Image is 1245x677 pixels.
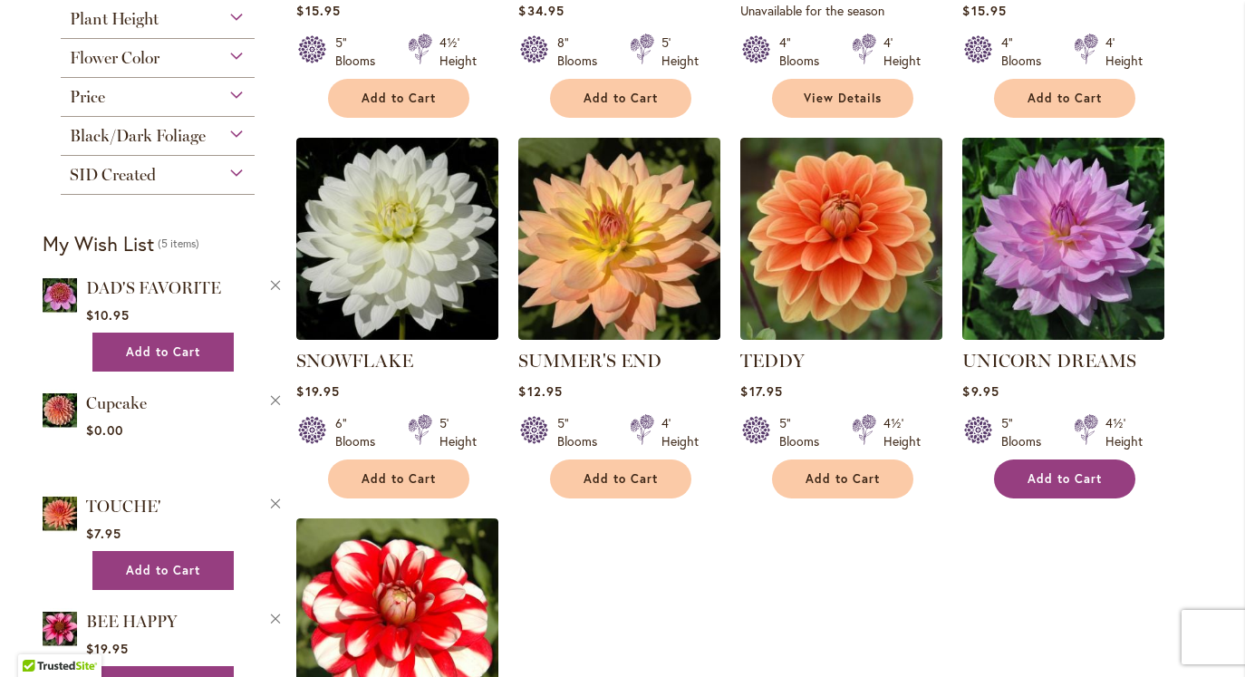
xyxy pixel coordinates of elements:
[43,608,77,653] a: BEE HAPPY
[43,230,154,256] strong: My Wish List
[740,350,805,372] a: TEDDY
[70,126,206,146] span: Black/Dark Foliage
[86,421,123,439] span: $0.00
[296,2,340,19] span: $15.95
[92,333,234,372] button: Add to Cart
[518,350,661,372] a: SUMMER'S END
[43,275,77,319] a: DAD'S FAVORITE
[43,608,77,649] img: BEE HAPPY
[883,34,921,70] div: 4' Height
[296,326,498,343] a: SNOWFLAKE
[70,48,159,68] span: Flower Color
[296,350,413,372] a: SNOWFLAKE
[962,138,1164,340] img: UNICORN DREAMS
[557,414,608,450] div: 5" Blooms
[557,34,608,70] div: 8" Blooms
[439,414,477,450] div: 5' Height
[335,34,386,70] div: 5" Blooms
[362,91,436,106] span: Add to Cart
[328,459,469,498] button: Add to Cart
[550,79,691,118] button: Add to Cart
[86,393,147,413] a: Cupcake
[335,414,386,450] div: 6" Blooms
[962,382,999,400] span: $9.95
[1028,471,1102,487] span: Add to Cart
[804,91,882,106] span: View Details
[14,613,64,663] iframe: Launch Accessibility Center
[962,2,1006,19] span: $15.95
[70,87,105,107] span: Price
[740,2,942,19] p: Unavailable for the season
[296,382,339,400] span: $19.95
[92,551,234,590] button: Add to Cart
[328,79,469,118] button: Add to Cart
[43,275,77,315] img: DAD'S FAVORITE
[86,306,130,324] span: $10.95
[70,9,159,29] span: Plant Height
[962,350,1136,372] a: UNICORN DREAMS
[661,414,699,450] div: 4' Height
[779,34,830,70] div: 4" Blooms
[806,471,880,487] span: Add to Cart
[70,165,156,185] span: SID Created
[740,326,942,343] a: Teddy
[584,471,658,487] span: Add to Cart
[43,493,77,534] img: TOUCHE'
[740,382,782,400] span: $17.95
[518,326,720,343] a: SUMMER'S END
[661,34,699,70] div: 5' Height
[126,563,200,578] span: Add to Cart
[1105,34,1143,70] div: 4' Height
[962,326,1164,343] a: UNICORN DREAMS
[883,414,921,450] div: 4½' Height
[158,237,199,250] span: 5 items
[86,278,221,298] a: DAD'S FAVORITE
[994,79,1135,118] button: Add to Cart
[86,640,129,657] span: $19.95
[994,459,1135,498] button: Add to Cart
[772,79,913,118] a: View Details
[1001,34,1052,70] div: 4" Blooms
[772,459,913,498] button: Add to Cart
[584,91,658,106] span: Add to Cart
[439,34,477,70] div: 4½' Height
[518,2,564,19] span: $34.95
[740,138,942,340] img: Teddy
[86,525,121,542] span: $7.95
[1001,414,1052,450] div: 5" Blooms
[296,138,498,340] img: SNOWFLAKE
[86,497,161,517] a: TOUCHE'
[550,459,691,498] button: Add to Cart
[43,493,77,537] a: TOUCHE'
[126,344,200,360] span: Add to Cart
[362,471,436,487] span: Add to Cart
[518,138,720,340] img: SUMMER'S END
[43,390,77,434] a: Cupcake
[43,390,77,430] img: Cupcake
[1028,91,1102,106] span: Add to Cart
[518,382,562,400] span: $12.95
[779,414,830,450] div: 5" Blooms
[1105,414,1143,450] div: 4½' Height
[86,612,177,632] a: BEE HAPPY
